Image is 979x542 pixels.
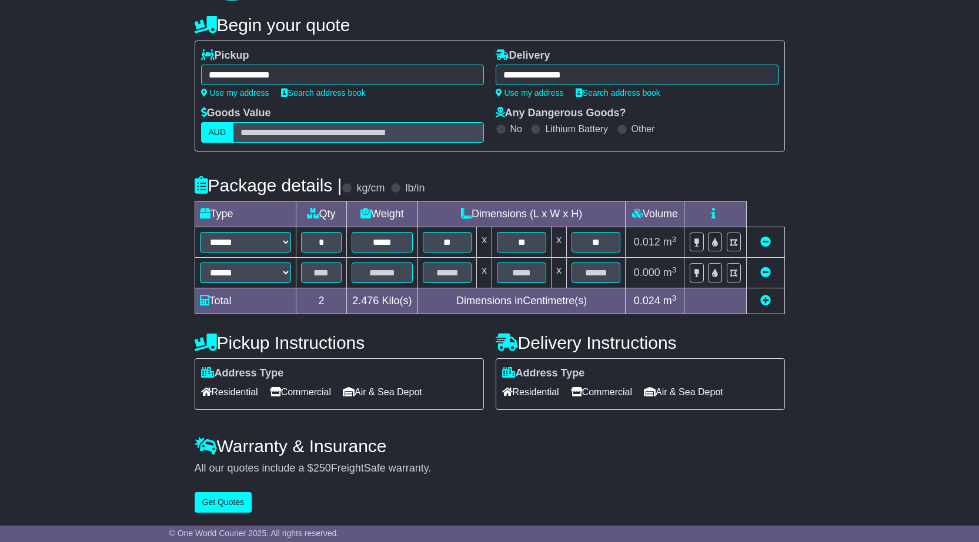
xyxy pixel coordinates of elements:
[356,182,385,195] label: kg/cm
[195,492,252,513] button: Get Quotes
[405,182,425,195] label: lb/in
[631,123,655,134] label: Other
[626,201,684,227] td: Volume
[296,201,346,227] td: Qty
[634,236,660,248] span: 0.012
[663,295,677,307] span: m
[195,176,342,195] h4: Package details |
[496,49,550,62] label: Delivery
[634,295,660,307] span: 0.024
[195,201,296,227] td: Type
[201,122,234,143] label: AUD
[502,383,559,401] span: Residential
[496,88,564,97] a: Use my address
[281,88,366,97] a: Search address book
[195,288,296,314] td: Total
[201,367,284,380] label: Address Type
[270,383,331,401] span: Commercial
[663,236,677,248] span: m
[760,236,771,248] a: Remove this item
[201,88,269,97] a: Use my address
[576,88,660,97] a: Search address book
[672,235,677,244] sup: 3
[201,49,249,62] label: Pickup
[417,201,626,227] td: Dimensions (L x W x H)
[343,383,422,401] span: Air & Sea Depot
[634,267,660,278] span: 0.000
[477,227,492,258] td: x
[201,383,258,401] span: Residential
[346,288,417,314] td: Kilo(s)
[477,258,492,288] td: x
[510,123,522,134] label: No
[169,528,339,538] span: © One World Courier 2025. All rights reserved.
[346,201,417,227] td: Weight
[672,294,677,302] sup: 3
[195,462,785,475] div: All our quotes include a $ FreightSafe warranty.
[663,267,677,278] span: m
[644,383,723,401] span: Air & Sea Depot
[352,295,379,307] span: 2.476
[551,227,566,258] td: x
[417,288,626,314] td: Dimensions in Centimetre(s)
[545,123,608,134] label: Lithium Battery
[496,333,785,352] h4: Delivery Instructions
[672,265,677,274] sup: 3
[313,462,331,474] span: 250
[760,295,771,307] a: Add new item
[201,107,271,120] label: Goods Value
[571,383,632,401] span: Commercial
[760,267,771,278] a: Remove this item
[195,15,785,35] h4: Begin your quote
[195,333,484,352] h4: Pickup Instructions
[296,288,346,314] td: 2
[496,107,626,120] label: Any Dangerous Goods?
[195,436,785,456] h4: Warranty & Insurance
[502,367,585,380] label: Address Type
[551,258,566,288] td: x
